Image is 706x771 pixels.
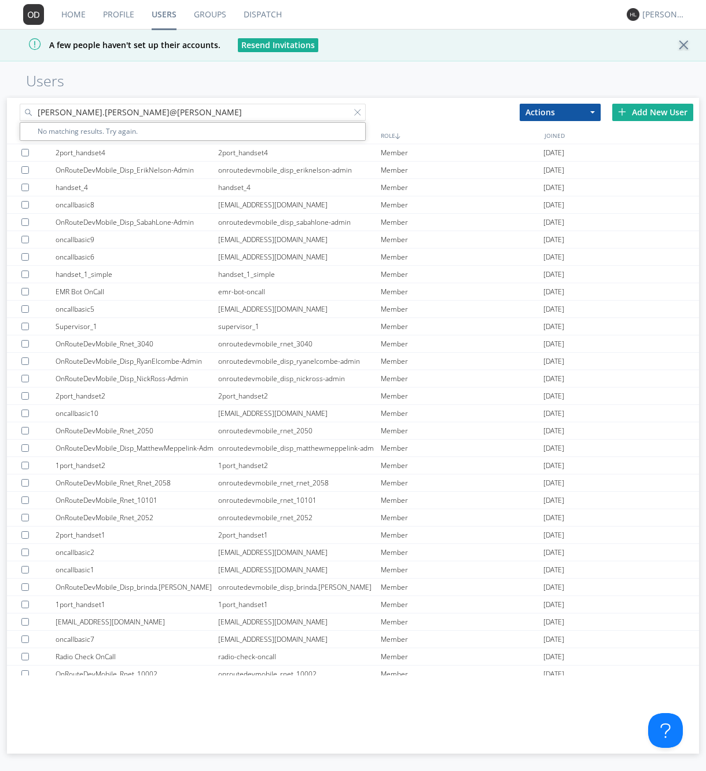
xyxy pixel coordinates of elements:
div: Member [381,613,543,630]
a: OnRouteDevMobile_Rnet_Rnet_2058onroutedevmobile_rnet_rnet_2058Member[DATE] [7,474,699,492]
div: [EMAIL_ADDRESS][DOMAIN_NAME] [218,613,381,630]
div: 1port_handset2 [56,457,218,474]
span: [DATE] [543,214,564,231]
div: Member [381,509,543,526]
div: Member [381,440,543,456]
div: Member [381,283,543,300]
div: Member [381,388,543,404]
div: [EMAIL_ADDRESS][DOMAIN_NAME] [218,405,381,422]
div: onroutedevmobile_disp_nickross-admin [218,370,381,387]
div: [EMAIL_ADDRESS][DOMAIN_NAME] [218,631,381,648]
span: [DATE] [543,527,564,544]
div: Member [381,179,543,196]
span: [DATE] [543,648,564,666]
a: EMR Bot OnCallemr-bot-oncallMember[DATE] [7,283,699,301]
a: 2port_handset12port_handset1Member[DATE] [7,527,699,544]
span: [DATE] [543,509,564,527]
span: [DATE] [543,301,564,318]
div: 1port_handset2 [218,457,381,474]
div: oncallbasic10 [56,405,218,422]
a: 2port_handset42port_handset4Member[DATE] [7,144,699,162]
span: [DATE] [543,492,564,509]
div: onroutedevmobile_rnet_10101 [218,492,381,509]
div: OnRouteDevMobile_Disp_ErikNelson-Admin [56,162,218,178]
a: OnRouteDevMobile_Rnet_2050onroutedevmobile_rnet_2050Member[DATE] [7,422,699,440]
span: No matching results. Try again. [38,126,362,138]
div: Member [381,335,543,352]
div: onroutedevmobile_rnet_3040 [218,335,381,352]
a: 1port_handset11port_handset1Member[DATE] [7,596,699,613]
a: oncallbasic6[EMAIL_ADDRESS][DOMAIN_NAME]Member[DATE] [7,249,699,266]
a: OnRouteDevMobile_Rnet_10101onroutedevmobile_rnet_10101Member[DATE] [7,492,699,509]
div: Member [381,631,543,648]
span: [DATE] [543,249,564,266]
a: oncallbasic7[EMAIL_ADDRESS][DOMAIN_NAME]Member[DATE] [7,631,699,648]
div: Member [381,596,543,613]
a: oncallbasic9[EMAIL_ADDRESS][DOMAIN_NAME]Member[DATE] [7,231,699,249]
div: handset_1_simple [56,266,218,283]
div: 2port_handset1 [218,527,381,543]
span: [DATE] [543,144,564,162]
div: [PERSON_NAME] [642,9,686,20]
div: emr-bot-oncall [218,283,381,300]
div: OnRouteDevMobile_Rnet_10002 [56,666,218,682]
div: Member [381,144,543,161]
span: [DATE] [543,335,564,353]
div: OnRouteDevMobile_Rnet_2050 [56,422,218,439]
span: [DATE] [543,231,564,249]
div: 2port_handset1 [56,527,218,543]
div: Supervisor_1 [56,318,218,335]
div: oncallbasic1 [56,561,218,578]
div: oncallbasic5 [56,301,218,317]
div: OnRouteDevMobile_Rnet_2052 [56,509,218,526]
span: [DATE] [543,613,564,631]
div: Member [381,266,543,283]
div: onroutedevmobile_rnet_2050 [218,422,381,439]
div: handset_4 [56,179,218,196]
div: OnRouteDevMobile_Disp_MatthewMeppelink-Adm [56,440,218,456]
div: Member [381,666,543,682]
div: [EMAIL_ADDRESS][DOMAIN_NAME] [218,249,381,265]
span: [DATE] [543,457,564,474]
div: OnRouteDevMobile_Rnet_Rnet_2058 [56,474,218,491]
div: onroutedevmobile_disp_eriknelson-admin [218,162,381,178]
a: oncallbasic2[EMAIL_ADDRESS][DOMAIN_NAME]Member[DATE] [7,544,699,561]
div: oncallbasic6 [56,249,218,265]
div: OnRouteDevMobile_Disp_RyanElcombe-Admin [56,353,218,370]
div: onroutedevmobile_rnet_2052 [218,509,381,526]
div: [EMAIL_ADDRESS][DOMAIN_NAME] [218,301,381,317]
a: [EMAIL_ADDRESS][DOMAIN_NAME][EMAIL_ADDRESS][DOMAIN_NAME]Member[DATE] [7,613,699,631]
a: handset_1_simplehandset_1_simpleMember[DATE] [7,266,699,283]
div: 2port_handset4 [218,144,381,161]
a: OnRouteDevMobile_Disp_RyanElcombe-Adminonroutedevmobile_disp_ryanelcombe-adminMember[DATE] [7,353,699,370]
div: Member [381,474,543,491]
span: [DATE] [543,266,564,283]
button: Actions [520,104,601,121]
div: Add New User [612,104,693,121]
div: Member [381,561,543,578]
a: Radio Check OnCallradio-check-oncallMember[DATE] [7,648,699,666]
a: oncallbasic1[EMAIL_ADDRESS][DOMAIN_NAME]Member[DATE] [7,561,699,579]
span: [DATE] [543,370,564,388]
a: OnRouteDevMobile_Disp_ErikNelson-Adminonroutedevmobile_disp_eriknelson-adminMember[DATE] [7,162,699,179]
span: [DATE] [543,405,564,422]
div: Member [381,162,543,178]
span: [DATE] [543,283,564,301]
div: Member [381,648,543,665]
a: OnRouteDevMobile_Rnet_2052onroutedevmobile_rnet_2052Member[DATE] [7,509,699,527]
div: oncallbasic7 [56,631,218,648]
div: Member [381,370,543,387]
div: Member [381,353,543,370]
div: Member [381,249,543,265]
div: 2port_handset2 [56,388,218,404]
a: 1port_handset21port_handset2Member[DATE] [7,457,699,474]
div: OnRouteDevMobile_Disp_brinda.[PERSON_NAME] [56,579,218,595]
div: onroutedevmobile_rnet_10002 [218,666,381,682]
a: oncallbasic10[EMAIL_ADDRESS][DOMAIN_NAME]Member[DATE] [7,405,699,422]
span: [DATE] [543,596,564,613]
span: [DATE] [543,318,564,335]
div: Member [381,422,543,439]
div: onroutedevmobile_disp_brinda.[PERSON_NAME] [218,579,381,595]
div: Member [381,492,543,509]
a: Supervisor_1supervisor_1Member[DATE] [7,318,699,335]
